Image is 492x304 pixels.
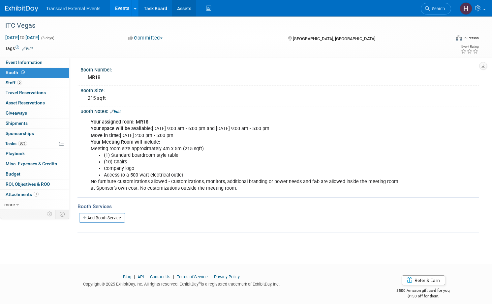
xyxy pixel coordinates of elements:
[461,45,478,48] div: Event Rating
[19,35,25,40] span: to
[0,159,69,169] a: Misc. Expenses & Credits
[214,274,240,279] a: Privacy Policy
[0,68,69,78] a: Booth
[0,200,69,210] a: more
[0,190,69,200] a: Attachments1
[91,133,120,138] b: Move in time:
[6,131,34,136] span: Sponsorships
[46,6,100,11] span: Transcard External Events
[6,161,57,166] span: Misc. Expenses & Credits
[0,139,69,149] a: Tasks80%
[80,86,479,94] div: Booth Size:
[56,210,69,218] td: Toggle Event Tabs
[4,202,15,207] span: more
[104,172,398,179] li: Access to a 500 watt electrical outlet.
[91,119,148,125] b: Your assigned room: MR18
[20,70,26,75] span: Booth not reserved yet
[0,129,69,139] a: Sponsorships
[6,90,46,95] span: Travel Reservations
[77,203,479,210] div: Booth Services
[85,72,474,83] div: MR18
[6,151,25,156] span: Playbook
[34,192,39,197] span: 1
[408,34,479,44] div: Event Format
[104,159,398,165] li: (10) Chairs
[138,274,144,279] a: API
[5,6,38,12] img: ExhibitDay
[44,210,56,218] td: Personalize Event Tab Strip
[132,274,137,279] span: |
[6,60,43,65] span: Event Information
[150,274,170,279] a: Contact Us
[0,88,69,98] a: Travel Reservations
[3,20,439,32] div: ITC Vegas
[104,152,398,159] li: (1) Standard boardroom style table
[0,58,69,68] a: Event Information
[0,78,69,88] a: Staff5
[0,149,69,159] a: Playbook
[145,274,149,279] span: |
[110,109,121,114] a: Edit
[0,119,69,128] a: Shipments
[91,126,152,131] b: Your space will be available:
[6,70,26,75] span: Booth
[421,3,451,14] a: Search
[199,281,201,285] sup: ®
[126,35,165,41] button: Committed
[460,2,472,15] img: Haille Dinger
[91,139,160,145] b: Your Meeting Room will include:
[368,284,479,299] div: $500 Amazon gift card for you,
[6,100,45,105] span: Asset Reservations
[5,45,33,52] td: Tags
[0,108,69,118] a: Giveaways
[209,274,213,279] span: |
[6,171,20,177] span: Budget
[80,106,479,115] div: Booth Notes:
[79,213,125,223] a: Add Booth Service
[22,46,33,51] a: Edit
[85,93,474,103] div: 215 sqft
[18,141,27,146] span: 80%
[86,116,402,195] div: [DATE] 9:00 am - 6:00 pm and [DATE] 9:00 am - 5:00 pm [DATE] 2:00 pm - 5:00 pm Meeting room size ...
[402,275,445,285] a: Refer & Earn
[293,36,375,41] span: [GEOGRAPHIC_DATA], [GEOGRAPHIC_DATA]
[80,65,479,73] div: Booth Number:
[6,110,27,116] span: Giveaways
[17,80,22,85] span: 5
[456,35,462,41] img: Format-Inperson.png
[0,169,69,179] a: Budget
[5,280,358,287] div: Copyright © 2025 ExhibitDay, Inc. All rights reserved. ExhibitDay is a registered trademark of Ex...
[5,35,40,41] span: [DATE] [DATE]
[5,141,27,146] span: Tasks
[6,121,28,126] span: Shipments
[463,36,479,41] div: In-Person
[104,165,398,172] li: Company logo
[0,98,69,108] a: Asset Reservations
[368,293,479,299] div: $150 off for them.
[177,274,208,279] a: Terms of Service
[41,36,54,40] span: (3 days)
[0,180,69,189] a: ROI, Objectives & ROO
[123,274,131,279] a: Blog
[171,274,176,279] span: |
[6,192,39,197] span: Attachments
[430,6,445,11] span: Search
[6,181,50,187] span: ROI, Objectives & ROO
[6,80,22,85] span: Staff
